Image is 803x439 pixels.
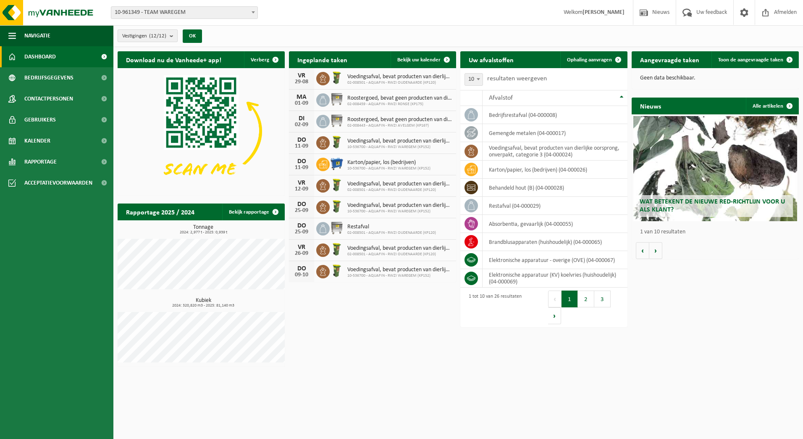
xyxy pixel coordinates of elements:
[718,57,783,63] span: Toon de aangevraagde taken
[24,172,92,193] span: Acceptatievoorwaarden
[347,224,436,230] span: Restafval
[330,135,344,149] img: WB-0060-HPE-GN-50
[632,98,669,114] h2: Nieuws
[347,95,452,102] span: Roostergoed, bevat geen producten van dierlijke oorsprong
[122,298,285,308] h3: Kubiek
[118,29,178,42] button: Vestigingen(12/12)
[122,30,166,42] span: Vestigingen
[347,145,452,150] span: 10-536700 - AQUAFIN - RWZI WAREGEM (KP152)
[330,92,344,106] img: WB-1100-GAL-GY-01
[487,75,547,82] label: resultaten weergeven
[347,138,452,145] span: Voedingsafval, bevat producten van dierlijke oorsprong, onverpakt, categorie 3
[293,137,310,143] div: DO
[149,33,166,39] count: (12/12)
[293,79,310,85] div: 29-08
[391,51,455,68] a: Bekijk uw kalender
[118,204,203,220] h2: Rapportage 2025 / 2024
[293,165,310,171] div: 11-09
[118,68,285,194] img: Download de VHEPlus App
[483,233,627,251] td: brandblusapparaten (huishoudelijk) (04-000065)
[397,57,441,63] span: Bekijk uw kalender
[548,307,561,324] button: Next
[460,51,522,68] h2: Uw afvalstoffen
[347,188,452,193] span: 02-008501 - AQUAFIN - RWZI OUDENAARDE (KP120)
[464,73,483,86] span: 10
[24,25,50,46] span: Navigatie
[293,158,310,165] div: DO
[483,161,627,179] td: karton/papier, los (bedrijven) (04-000026)
[330,221,344,235] img: WB-1100-GAL-GY-01
[465,74,483,85] span: 10
[578,291,594,307] button: 2
[489,95,513,101] span: Afvalstof
[347,245,452,252] span: Voedingsafval, bevat producten van dierlijke oorsprong, onverpakt, categorie 3
[347,230,436,235] span: 02-008501 - AQUAFIN - RWZI OUDENAARDE (KP120)
[347,116,452,123] span: Roostergoed, bevat geen producten van dierlijke oorsprong
[483,179,627,197] td: behandeld hout (B) (04-000028)
[293,272,310,278] div: 09-10
[293,94,310,100] div: MA
[24,88,73,109] span: Contactpersonen
[293,229,310,235] div: 25-09
[640,75,790,81] p: Geen data beschikbaar.
[111,7,257,19] span: 10-961349 - TEAM WAREGEM
[483,106,627,124] td: bedrijfsrestafval (04-000008)
[746,98,798,114] a: Alle artikelen
[483,142,627,161] td: voedingsafval, bevat producten van dierlijke oorsprong, onverpakt, categorie 3 (04-000024)
[567,57,612,63] span: Ophaling aanvragen
[293,222,310,229] div: DO
[483,215,627,233] td: absorbentia, gevaarlijk (04-000055)
[633,116,797,221] a: Wat betekent de nieuwe RED-richtlijn voor u als klant?
[289,51,356,68] h2: Ingeplande taken
[122,304,285,308] span: 2024: 320,820 m3 - 2025: 81,140 m3
[293,100,310,106] div: 01-09
[711,51,798,68] a: Toon de aangevraagde taken
[347,209,452,214] span: 10-536700 - AQUAFIN - RWZI WAREGEM (KP152)
[293,186,310,192] div: 12-09
[483,197,627,215] td: restafval (04-000029)
[347,123,452,128] span: 02-008443 - AQUAFIN - RWZI AVELGEM (KP167)
[347,252,452,257] span: 02-008501 - AQUAFIN - RWZI OUDENAARDE (KP120)
[330,71,344,85] img: WB-0060-HPE-GN-50
[122,225,285,235] h3: Tonnage
[347,102,452,107] span: 02-008459 - AQUAFIN - RWZI RONSE (KP175)
[293,208,310,214] div: 25-09
[347,202,452,209] span: Voedingsafval, bevat producten van dierlijke oorsprong, onverpakt, categorie 3
[594,291,611,307] button: 3
[122,230,285,235] span: 2024: 2,977 t - 2025: 0,939 t
[24,109,56,130] span: Gebruikers
[244,51,284,68] button: Verberg
[111,6,258,19] span: 10-961349 - TEAM WAREGEM
[483,269,627,288] td: elektronische apparatuur (KV) koelvries (huishoudelijk) (04-000069)
[347,273,452,278] span: 10-536700 - AQUAFIN - RWZI WAREGEM (KP152)
[293,122,310,128] div: 02-09
[293,265,310,272] div: DO
[347,159,430,166] span: Karton/papier, los (bedrijven)
[293,251,310,257] div: 26-09
[347,74,452,80] span: Voedingsafval, bevat producten van dierlijke oorsprong, onverpakt, categorie 3
[330,178,344,192] img: WB-0060-HPE-GN-50
[483,251,627,269] td: elektronische apparatuur - overige (OVE) (04-000067)
[118,51,230,68] h2: Download nu de Vanheede+ app!
[640,198,785,213] span: Wat betekent de nieuwe RED-richtlijn voor u als klant?
[24,46,56,67] span: Dashboard
[293,143,310,149] div: 11-09
[562,291,578,307] button: 1
[293,72,310,79] div: VR
[464,290,522,325] div: 1 tot 10 van 26 resultaten
[293,115,310,122] div: DI
[330,242,344,257] img: WB-0060-HPE-GN-50
[560,51,627,68] a: Ophaling aanvragen
[347,80,452,85] span: 02-008501 - AQUAFIN - RWZI OUDENAARDE (KP120)
[24,130,50,151] span: Kalender
[583,9,625,16] strong: [PERSON_NAME]
[24,67,73,88] span: Bedrijfsgegevens
[649,242,662,259] button: Volgende
[330,156,344,171] img: WB-0660-HPE-BE-01
[640,229,795,235] p: 1 van 10 resultaten
[483,124,627,142] td: gemengde metalen (04-000017)
[347,267,452,273] span: Voedingsafval, bevat producten van dierlijke oorsprong, onverpakt, categorie 3
[347,181,452,188] span: Voedingsafval, bevat producten van dierlijke oorsprong, onverpakt, categorie 3
[347,166,430,171] span: 10-536700 - AQUAFIN - RWZI WAREGEM (KP152)
[222,204,284,220] a: Bekijk rapportage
